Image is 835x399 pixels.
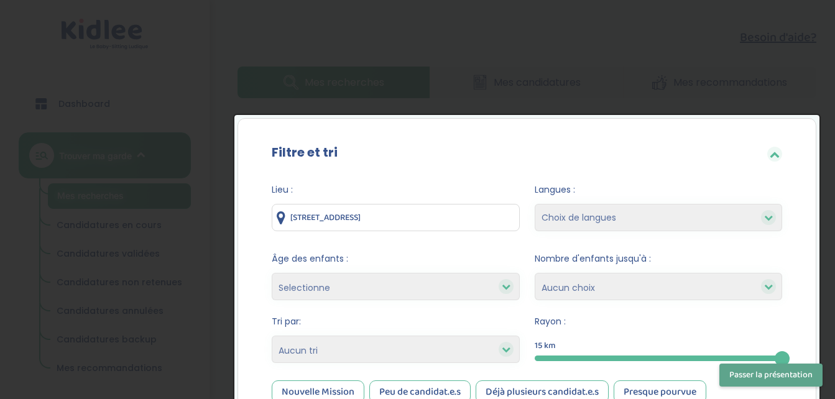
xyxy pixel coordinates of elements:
span: Âge des enfants : [272,252,519,265]
span: Nombre d'enfants jusqu'à : [535,252,782,265]
span: Rayon : [535,315,782,328]
input: Ville ou code postale [272,204,519,231]
span: Lieu : [272,183,519,196]
span: Langues : [535,183,782,196]
span: Tri par: [272,315,519,328]
label: Filtre et tri [272,143,338,162]
span: 15 km [535,339,556,352]
button: Passer la présentation [719,364,823,387]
